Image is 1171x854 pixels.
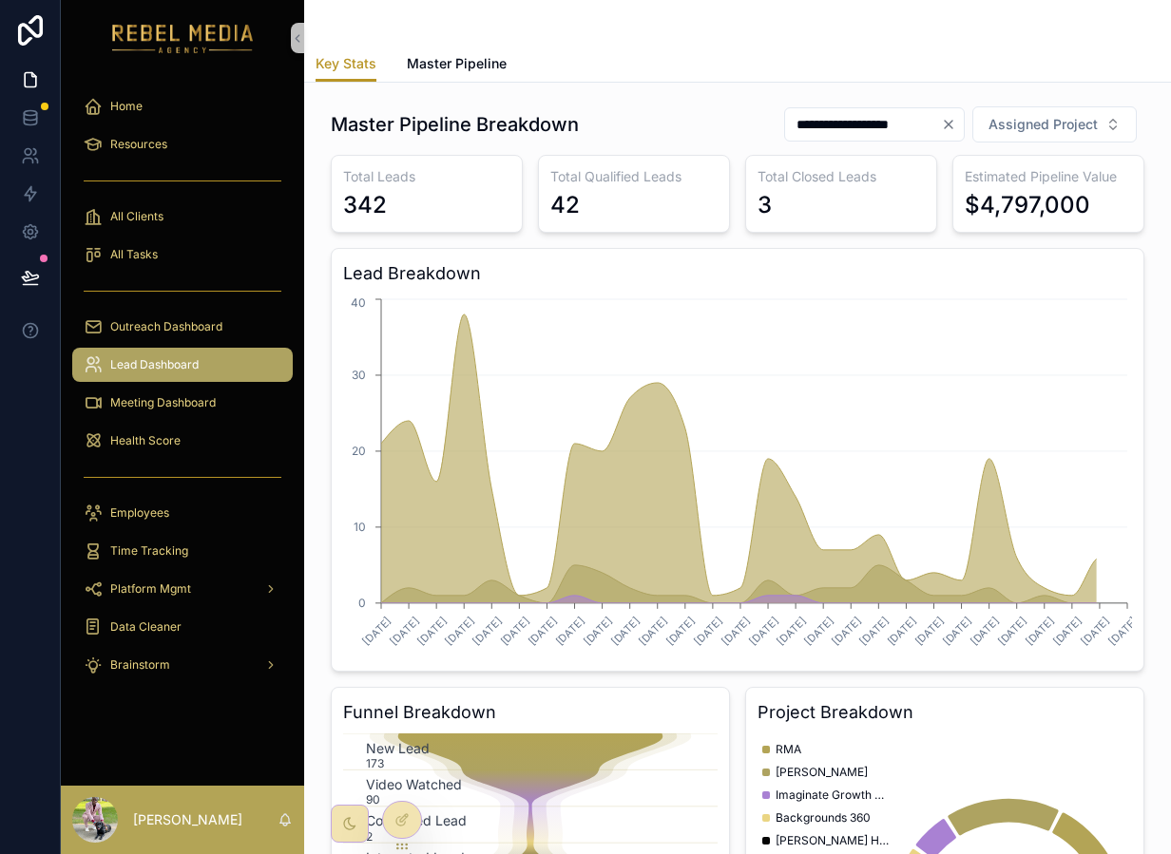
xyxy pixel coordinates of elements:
text: [DATE] [1023,614,1057,648]
text: [DATE] [774,614,808,648]
h3: Funnel Breakdown [343,699,718,726]
text: [DATE] [553,614,587,648]
h3: Total Leads [343,167,510,186]
div: scrollable content [61,76,304,707]
text: [DATE] [443,614,477,648]
text: [DATE] [498,614,532,648]
div: 3 [758,190,772,220]
a: Home [72,89,293,123]
tspan: 40 [351,295,366,310]
a: Brainstorm [72,648,293,682]
span: Platform Mgmt [110,581,191,597]
text: [DATE] [663,614,698,648]
span: Meeting Dashboard [110,395,216,410]
text: [DATE] [885,614,919,648]
span: Resources [110,137,167,152]
text: [DATE] [1050,614,1085,648]
text: 90 [366,792,380,807]
span: Home [110,99,143,114]
span: Data Cleaner [110,619,182,635]
tspan: 0 [358,596,366,610]
text: [DATE] [830,614,864,648]
text: [DATE] [995,614,1029,648]
text: Video Watched [366,776,462,792]
a: Employees [72,496,293,530]
span: All Clients [110,209,163,224]
h3: Estimated Pipeline Value [965,167,1132,186]
span: Imaginate Growth Agency [776,788,890,803]
span: Backgrounds 360 [776,810,871,826]
text: [DATE] [719,614,753,648]
span: RMA [776,742,801,757]
a: Platform Mgmt [72,572,293,606]
text: [DATE] [691,614,725,648]
text: [DATE] [526,614,560,648]
text: [DATE] [387,614,421,648]
text: [DATE] [968,614,1002,648]
h3: Lead Breakdown [343,260,1132,287]
span: Outreach Dashboard [110,319,222,334]
h3: Total Qualified Leads [550,167,718,186]
h3: Project Breakdown [758,699,1132,726]
div: 342 [343,190,387,220]
p: [PERSON_NAME] [133,810,242,829]
span: Key Stats [316,54,376,73]
span: Master Pipeline [407,54,507,73]
span: Assigned Project [989,115,1098,134]
text: 2 [366,829,373,844]
text: [DATE] [636,614,670,648]
text: [DATE] [940,614,974,648]
span: Employees [110,505,169,521]
a: Master Pipeline [407,47,507,85]
button: Clear [941,117,964,132]
a: Lead Dashboard [72,348,293,382]
text: New Lead [366,740,430,756]
text: [DATE] [912,614,947,648]
tspan: 30 [352,368,366,382]
text: [DATE] [415,614,450,648]
text: [DATE] [746,614,780,648]
a: Data Cleaner [72,610,293,644]
a: Health Score [72,424,293,458]
text: [DATE] [802,614,836,648]
span: [PERSON_NAME] Healthcare Advisors [776,833,890,848]
span: Health Score [110,433,181,448]
span: Brainstorm [110,657,170,673]
tspan: 20 [352,444,366,458]
button: Select Button [972,106,1137,142]
a: Time Tracking [72,534,293,568]
a: Outreach Dashboard [72,310,293,344]
text: [DATE] [581,614,615,648]
span: All Tasks [110,247,158,262]
text: [DATE] [608,614,643,648]
span: [PERSON_NAME] [776,765,868,780]
text: [DATE] [359,614,394,648]
text: [DATE] [1078,614,1112,648]
span: Lead Dashboard [110,357,199,372]
img: App logo [112,23,254,53]
a: All Clients [72,199,293,234]
text: [DATE] [1105,614,1140,648]
text: 173 [366,756,384,770]
text: [DATE] [857,614,892,648]
div: 42 [550,190,580,220]
div: chart [343,294,1132,659]
text: [DATE] [470,614,505,648]
a: Resources [72,127,293,161]
tspan: 10 [354,520,366,534]
div: $4,797,000 [965,190,1090,220]
a: All Tasks [72,237,293,272]
a: Meeting Dashboard [72,386,293,420]
span: Time Tracking [110,543,188,559]
h1: Master Pipeline Breakdown [331,111,579,138]
h3: Total Closed Leads [758,167,925,186]
a: Key Stats [316,47,376,83]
